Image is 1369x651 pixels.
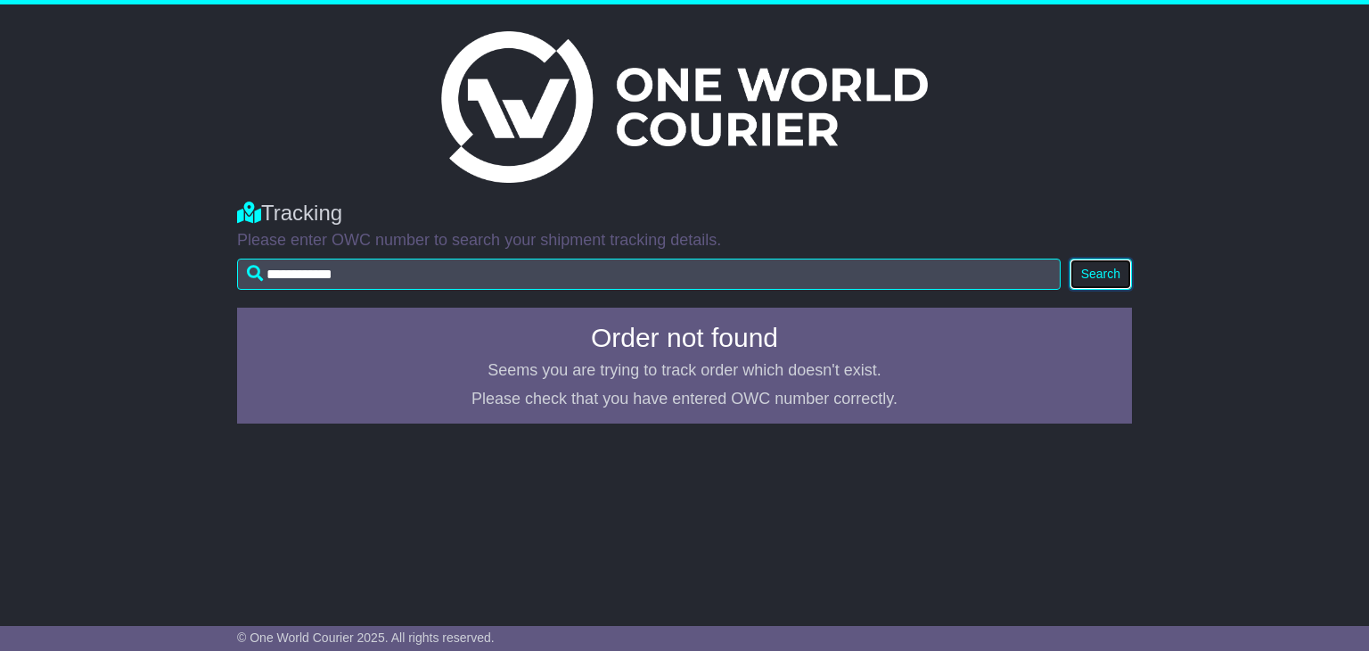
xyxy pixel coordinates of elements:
p: Please enter OWC number to search your shipment tracking details. [237,231,1132,251]
p: Seems you are trying to track order which doesn't exist. [248,361,1121,381]
img: Light [441,31,928,183]
p: Please check that you have entered OWC number correctly. [248,390,1121,409]
h4: Order not found [248,323,1121,352]
button: Search [1070,259,1132,290]
div: Tracking [237,201,1132,227]
span: © One World Courier 2025. All rights reserved. [237,630,495,645]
